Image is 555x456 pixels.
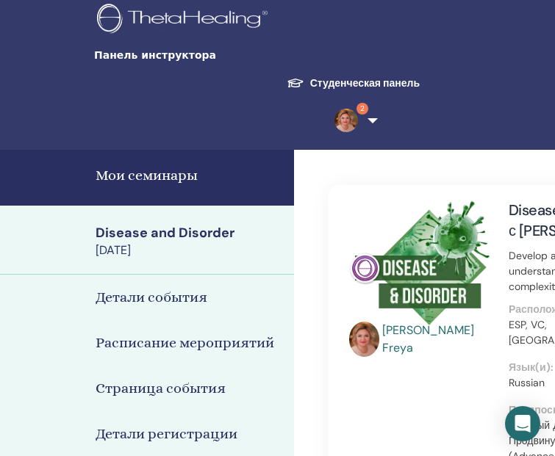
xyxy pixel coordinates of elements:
[96,224,285,242] div: Disease and Disorder
[96,286,207,308] h4: Детали события
[382,322,491,357] a: [PERSON_NAME] Freya
[94,48,315,63] span: Панель инструктора
[357,103,368,115] span: 2
[96,377,226,399] h4: Страница события
[329,97,377,144] a: 2
[96,332,274,354] h4: Расписание мероприятий
[275,70,432,97] a: Студенческая панель
[96,423,237,445] h4: Детали регистрации
[97,4,273,37] img: logo.png
[368,40,476,70] button: Toggle navigation
[505,406,540,441] div: Open Intercom Messenger
[96,164,285,187] h4: Мои семинары
[349,200,491,326] img: Disease and Disorder
[87,224,294,259] a: Disease and Disorder[DATE]
[96,242,285,258] div: [DATE]
[287,77,304,90] img: graduation-cap-white.svg
[349,322,379,357] img: default.jpg
[334,109,358,132] img: default.jpg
